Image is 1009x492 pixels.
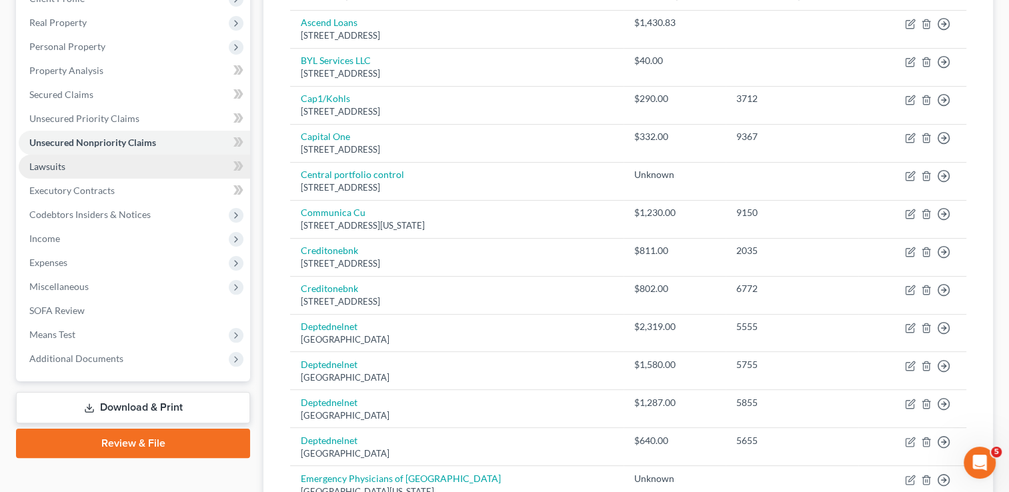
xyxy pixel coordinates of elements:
div: $40.00 [634,54,715,67]
a: Emergency Physicians of [GEOGRAPHIC_DATA] [301,473,501,484]
a: Property Analysis [19,59,250,83]
a: Deptednelnet [301,359,357,370]
a: Creditonebnk [301,245,358,256]
span: Real Property [29,17,87,28]
div: [GEOGRAPHIC_DATA] [301,409,612,422]
a: Executory Contracts [19,179,250,203]
div: [GEOGRAPHIC_DATA] [301,371,612,384]
a: Cap1/Kohls [301,93,350,104]
div: [STREET_ADDRESS] [301,67,612,80]
a: Unsecured Nonpriority Claims [19,131,250,155]
a: Creditonebnk [301,283,358,294]
span: Means Test [29,329,75,340]
span: Lawsuits [29,161,65,172]
div: 3712 [736,92,848,105]
span: Unsecured Nonpriority Claims [29,137,156,148]
a: Deptednelnet [301,397,357,408]
div: $1,580.00 [634,358,715,371]
a: Communica Cu [301,207,365,218]
div: $802.00 [634,282,715,295]
div: 9150 [736,206,848,219]
a: Review & File [16,429,250,458]
div: Unknown [634,168,715,181]
div: [STREET_ADDRESS] [301,181,612,194]
a: Download & Print [16,392,250,423]
div: [STREET_ADDRESS][US_STATE] [301,219,612,232]
a: SOFA Review [19,299,250,323]
a: Secured Claims [19,83,250,107]
span: Secured Claims [29,89,93,100]
a: Deptednelnet [301,321,357,332]
iframe: Intercom live chat [964,447,996,479]
span: SOFA Review [29,305,85,316]
div: $290.00 [634,92,715,105]
div: $332.00 [634,130,715,143]
span: Expenses [29,257,67,268]
div: 6772 [736,282,848,295]
span: Property Analysis [29,65,103,76]
div: 2035 [736,244,848,257]
div: 5855 [736,396,848,409]
div: 5655 [736,434,848,447]
div: [STREET_ADDRESS] [301,143,612,156]
a: Unsecured Priority Claims [19,107,250,131]
span: Personal Property [29,41,105,52]
span: 5 [991,447,1002,457]
div: [STREET_ADDRESS] [301,295,612,308]
span: Executory Contracts [29,185,115,196]
div: 5555 [736,320,848,333]
a: BYL Services LLC [301,55,371,66]
span: Codebtors Insiders & Notices [29,209,151,220]
a: Deptednelnet [301,435,357,446]
span: Unsecured Priority Claims [29,113,139,124]
div: [GEOGRAPHIC_DATA] [301,447,612,460]
div: 9367 [736,130,848,143]
div: $811.00 [634,244,715,257]
a: Central portfolio control [301,169,404,180]
div: $2,319.00 [634,320,715,333]
div: 5755 [736,358,848,371]
div: [STREET_ADDRESS] [301,105,612,118]
a: Ascend Loans [301,17,357,28]
span: Income [29,233,60,244]
div: [STREET_ADDRESS] [301,29,612,42]
a: Lawsuits [19,155,250,179]
a: Capital One [301,131,350,142]
div: [STREET_ADDRESS] [301,257,612,270]
span: Miscellaneous [29,281,89,292]
span: Additional Documents [29,353,123,364]
div: [GEOGRAPHIC_DATA] [301,333,612,346]
div: Unknown [634,472,715,485]
div: $1,287.00 [634,396,715,409]
div: $1,430.83 [634,16,715,29]
div: $640.00 [634,434,715,447]
div: $1,230.00 [634,206,715,219]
